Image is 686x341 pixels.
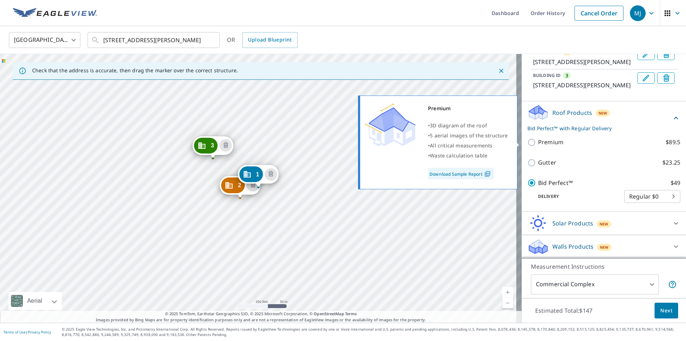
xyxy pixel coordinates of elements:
[598,110,607,116] span: New
[502,287,513,298] a: Current Level 17, Zoom In
[533,49,561,55] p: BUILDING ID
[600,244,609,250] span: New
[25,292,44,310] div: Aerial
[655,303,678,319] button: Next
[428,103,508,113] div: Premium
[428,131,508,141] div: •
[430,132,508,139] span: 5 aerial images of the structure
[527,238,680,255] div: Walls ProductsNew
[428,151,508,161] div: •
[13,8,97,19] img: EV Logo
[62,327,682,337] p: © 2025 Eagle View Technologies, Inc. and Pictometry International Corp. All Rights Reserved. Repo...
[32,67,238,74] p: Check that the address is accurate, then drag the marker over the correct structure.
[211,143,214,148] span: 3
[527,125,672,132] p: Bid Perfect™ with Regular Delivery
[430,142,492,149] span: All critical measurements
[671,179,680,187] p: $49
[666,138,680,147] p: $89.5
[238,182,241,188] span: 2
[256,172,259,177] span: 1
[637,72,655,84] button: Edit building 3
[242,32,297,48] a: Upload Blueprint
[552,242,593,251] p: Walls Products
[637,49,655,60] button: Edit building 2
[497,66,506,75] button: Close
[428,168,494,179] a: Download Sample Report
[575,6,623,21] a: Cancel Order
[566,72,568,79] span: 3
[538,179,573,187] p: Bid Perfect™
[248,35,292,44] span: Upload Blueprint
[531,274,659,294] div: Commercial Complex
[527,104,680,132] div: Roof ProductsNewBid Perfect™ with Regular Delivery
[265,168,277,181] button: Delete building 1
[527,215,680,232] div: Solar ProductsNew
[9,30,80,50] div: [GEOGRAPHIC_DATA]
[630,5,646,21] div: MJ
[660,306,672,315] span: Next
[538,158,556,167] p: Gutter
[430,122,487,129] span: 3D diagram of the roof
[662,158,680,167] p: $23.25
[428,141,508,151] div: •
[538,138,563,147] p: Premium
[502,298,513,308] a: Current Level 17, Zoom Out
[533,72,561,78] p: BUILDING ID
[530,303,598,318] p: Estimated Total: $147
[165,311,357,317] span: © 2025 TomTom, Earthstar Geographics SIO, © 2025 Microsoft Corporation, ©
[428,121,508,131] div: •
[220,176,260,198] div: Dropped pin, building 2, Commercial property, 100 Hallissey Dr Roseville, CA 95678
[238,165,278,187] div: Dropped pin, building 1, Commercial property, 100 Hallissy Dr Roseville, CA 95678
[219,139,232,152] button: Delete building 3
[430,152,487,159] span: Waste calculation table
[533,81,635,89] p: [STREET_ADDRESS][PERSON_NAME]
[624,186,680,206] div: Regular $0
[103,30,205,50] input: Search by address or latitude-longitude
[600,221,608,227] span: New
[552,219,593,228] p: Solar Products
[552,108,592,117] p: Roof Products
[345,311,357,316] a: Terms
[668,280,677,289] span: Each building may require a separate measurement report; if so, your account will be billed per r...
[193,136,233,159] div: Dropped pin, building 3, Commercial property, 100 Hallissey Dr Roseville, CA 95678
[366,103,416,146] img: Premium
[657,49,675,60] button: Delete building 2
[4,330,51,334] p: |
[314,311,344,316] a: OpenStreetMap
[527,193,624,200] p: Delivery
[533,58,635,66] p: [STREET_ADDRESS][PERSON_NAME]
[227,32,298,48] div: OR
[483,171,492,177] img: Pdf Icon
[657,72,675,84] button: Delete building 3
[531,262,677,271] p: Measurement Instructions
[9,292,62,310] div: Aerial
[28,330,51,335] a: Privacy Policy
[4,330,26,335] a: Terms of Use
